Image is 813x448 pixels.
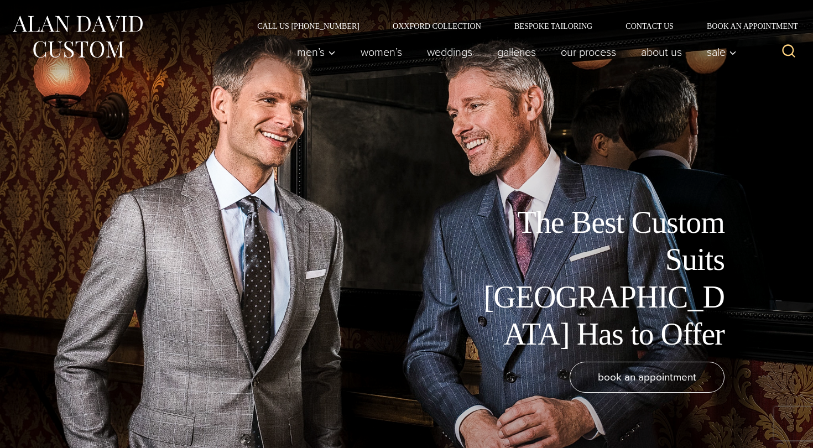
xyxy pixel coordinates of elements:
a: weddings [415,41,485,63]
h1: The Best Custom Suits [GEOGRAPHIC_DATA] Has to Offer [476,204,725,353]
nav: Primary Navigation [285,41,743,63]
span: Sale [707,46,737,58]
a: Galleries [485,41,549,63]
a: Contact Us [609,22,690,30]
a: Call Us [PHONE_NUMBER] [241,22,376,30]
span: Men’s [297,46,336,58]
a: Our Process [549,41,629,63]
a: Women’s [348,41,415,63]
a: Bespoke Tailoring [498,22,609,30]
a: Book an Appointment [690,22,802,30]
button: View Search Form [775,39,802,65]
nav: Secondary Navigation [241,22,802,30]
a: book an appointment [570,362,725,393]
a: Oxxford Collection [376,22,498,30]
span: book an appointment [598,369,696,385]
img: Alan David Custom [11,12,144,61]
a: About Us [629,41,695,63]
